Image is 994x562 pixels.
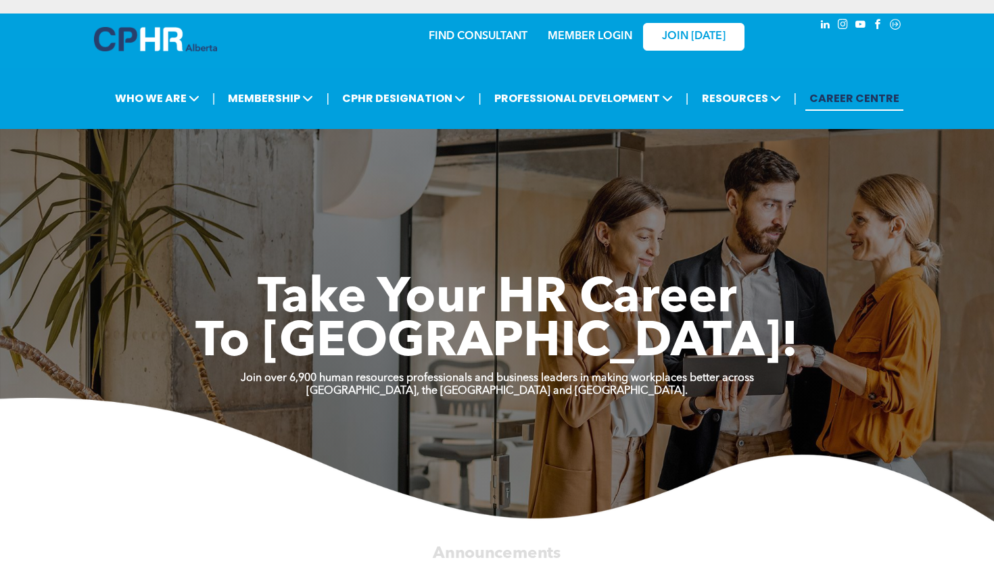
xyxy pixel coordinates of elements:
strong: [GEOGRAPHIC_DATA], the [GEOGRAPHIC_DATA] and [GEOGRAPHIC_DATA]. [306,386,688,397]
span: CPHR DESIGNATION [338,86,469,111]
a: MEMBER LOGIN [548,31,632,42]
span: MEMBERSHIP [224,86,317,111]
a: facebook [870,17,885,35]
a: youtube [853,17,868,35]
strong: Join over 6,900 human resources professionals and business leaders in making workplaces better ac... [241,373,754,384]
a: CAREER CENTRE [805,86,903,111]
span: To [GEOGRAPHIC_DATA]! [195,319,799,367]
img: A blue and white logo for cp alberta [94,27,217,51]
li: | [794,84,797,112]
a: instagram [835,17,850,35]
span: Take Your HR Career [258,275,737,324]
li: | [212,84,216,112]
a: Social network [888,17,903,35]
span: WHO WE ARE [111,86,204,111]
li: | [326,84,329,112]
a: JOIN [DATE] [643,23,744,51]
li: | [478,84,481,112]
span: PROFESSIONAL DEVELOPMENT [490,86,677,111]
span: Announcements [433,545,561,561]
a: linkedin [818,17,832,35]
span: JOIN [DATE] [662,30,726,43]
a: FIND CONSULTANT [429,31,527,42]
span: RESOURCES [698,86,785,111]
li: | [686,84,689,112]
